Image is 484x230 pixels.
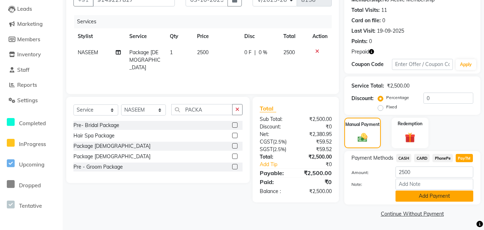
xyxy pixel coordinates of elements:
div: Total Visits: [351,6,380,14]
a: Members [2,36,61,44]
button: Apply [456,59,476,70]
th: Disc [240,28,279,44]
a: Reports [2,81,61,89]
div: Card on file: [351,17,381,24]
a: Staff [2,66,61,74]
span: 1 [170,49,173,56]
div: Net: [254,131,296,138]
div: ₹0 [296,123,337,131]
div: Discount: [351,95,374,102]
div: ₹59.52 [296,138,337,146]
span: Upcoming [19,161,44,168]
span: Marketing [17,20,43,27]
div: Coupon Code [351,61,392,68]
div: Package [DEMOGRAPHIC_DATA] [73,153,150,160]
span: PayTM [456,154,473,162]
label: Redemption [398,121,422,127]
span: Settings [17,97,38,104]
span: Completed [19,120,46,127]
input: Search or Scan [171,104,233,115]
span: Inventory [17,51,41,58]
span: Payment Methods [351,154,393,162]
th: Qty [166,28,192,44]
img: _cash.svg [355,132,370,143]
div: Sub Total: [254,116,296,123]
div: ₹0 [296,178,337,186]
div: Last Visit: [351,27,375,35]
th: Action [308,28,332,44]
span: 2500 [197,49,209,56]
div: Paid: [254,178,296,186]
span: 2.5% [274,146,285,152]
div: Services [74,15,337,28]
span: NASEEM [78,49,98,56]
div: Service Total: [351,82,384,90]
label: Fixed [386,104,397,110]
div: Total: [254,153,296,161]
span: Package [DEMOGRAPHIC_DATA] [129,49,160,71]
div: Discount: [254,123,296,131]
div: ₹2,380.95 [296,131,337,138]
input: Enter Offer / Coupon Code [392,59,453,70]
span: CARD [414,154,430,162]
span: Total [260,105,276,112]
span: Members [17,36,40,43]
div: Payable: [254,169,296,177]
a: Add Tip [254,161,302,168]
input: Add Note [396,179,473,190]
span: Leads [17,5,32,12]
input: Amount [396,166,473,178]
label: Note: [346,181,390,188]
span: Tentative [19,202,42,209]
div: 19-09-2025 [377,27,404,35]
span: CGST [260,139,273,145]
span: Staff [17,66,29,73]
div: Package [DEMOGRAPHIC_DATA] [73,142,150,150]
span: 2500 [283,49,295,56]
div: Pre - Groom Package [73,163,123,171]
label: Percentage [386,94,409,101]
div: ₹2,500.00 [296,153,337,161]
th: Total [279,28,308,44]
div: 0 [382,17,385,24]
div: ( ) [254,138,296,146]
span: CASH [396,154,412,162]
th: Stylist [73,28,125,44]
div: Hair Spa Package [73,132,115,140]
span: 0 % [259,49,267,56]
div: Balance : [254,188,296,195]
a: Marketing [2,20,61,28]
span: 2.5% [274,139,285,145]
span: Dropped [19,182,41,189]
div: ₹59.52 [296,146,337,153]
span: Reports [17,81,37,88]
span: InProgress [19,141,46,147]
th: Price [193,28,240,44]
div: ₹2,500.00 [387,82,409,90]
span: 0 F [244,49,251,56]
label: Manual Payment [345,121,380,128]
div: 11 [381,6,387,14]
div: Points: [351,38,368,45]
span: SGST [260,146,273,152]
div: ₹2,500.00 [296,116,337,123]
div: ₹2,500.00 [296,188,337,195]
div: ₹2,500.00 [296,169,337,177]
div: 0 [369,38,372,45]
a: Leads [2,5,61,13]
a: Settings [2,97,61,105]
img: _gift.svg [402,131,418,144]
th: Service [125,28,166,44]
span: Prepaid [351,48,369,56]
div: ₹0 [303,161,337,168]
label: Amount: [346,169,390,176]
div: ( ) [254,146,296,153]
a: Continue Without Payment [346,210,479,218]
a: Inventory [2,51,61,59]
button: Add Payment [396,191,473,202]
div: Pre- Bridal Package [73,122,119,129]
span: | [254,49,256,56]
span: PhonePe [432,154,453,162]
